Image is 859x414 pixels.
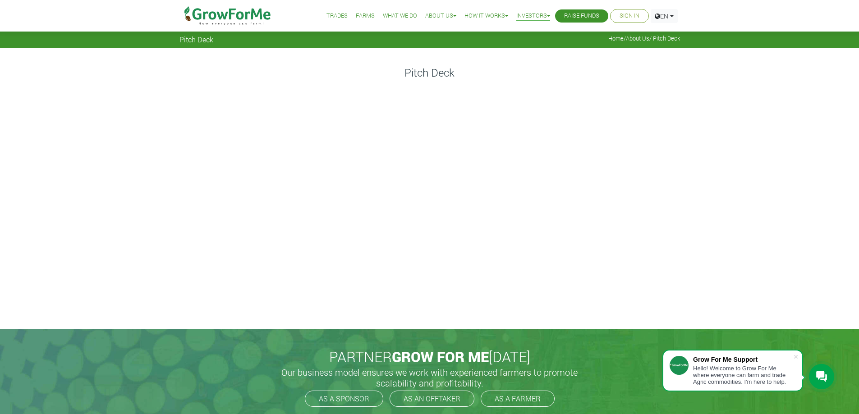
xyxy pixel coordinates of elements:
a: EN [651,9,678,23]
span: / / Pitch Deck [608,35,680,42]
a: AS A SPONSOR [305,391,383,407]
span: Pitch Deck [179,35,213,44]
a: AS AN OFFTAKER [390,391,474,407]
a: AS A FARMER [481,391,555,407]
a: Trades [326,11,348,21]
a: About Us [425,11,456,21]
h5: Our business model ensures we work with experienced farmers to promote scalability and profitabil... [272,367,588,388]
div: Hello! Welcome to Grow For Me where everyone can farm and trade Agric commodities. I'm here to help. [693,365,793,385]
a: How it Works [464,11,508,21]
span: GROW FOR ME [392,347,489,366]
a: Raise Funds [564,11,599,21]
a: About Us [626,35,649,42]
a: Sign In [620,11,639,21]
h4: Pitch Deck [179,66,680,79]
a: Home [608,35,624,42]
div: Grow For Me Support [693,356,793,363]
a: Farms [356,11,375,21]
a: Investors [516,11,550,21]
h2: PARTNER [DATE] [183,348,676,365]
a: What We Do [383,11,417,21]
